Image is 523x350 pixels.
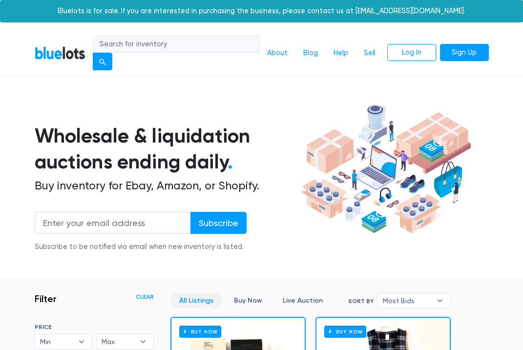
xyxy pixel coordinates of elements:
div: Subscribe to be notified via email when new inventory is listed. [35,242,247,252]
a: Sign Up [440,44,489,62]
h3: Filter [35,293,57,305]
span: Most Bids [383,293,432,308]
input: Search for inventory [93,36,259,53]
span: Max [102,334,135,349]
h6: PRICE [35,324,154,330]
a: Clear [136,292,154,301]
label: Sort By [348,297,374,306]
h1: Wholesale & liquidation auctions ending daily [35,123,298,175]
h6: Buy Now [324,326,367,338]
span: . [228,150,233,174]
b: ▾ [71,334,92,349]
a: Log In [387,44,436,62]
img: hero-ee84e7d0318cb26816c560f6b4441b76977f77a177738b4e94f68c95b2b83dbb.png [298,102,474,237]
h2: Buy inventory for Ebay, Amazon, or Shopify. [35,179,298,193]
a: All Listings [171,293,222,308]
a: Sell [356,44,383,62]
b: ▾ [430,293,450,308]
input: Enter your email address [35,212,191,234]
a: Blog [295,44,326,62]
a: About [259,44,295,62]
b: ▾ [133,334,153,349]
input: Subscribe [190,212,247,234]
h6: Buy Now [179,326,222,338]
a: BlueLots [35,46,85,60]
span: Min [40,334,73,349]
a: Help [326,44,356,62]
a: Live Auction [274,293,331,308]
a: Buy Now [226,293,271,308]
